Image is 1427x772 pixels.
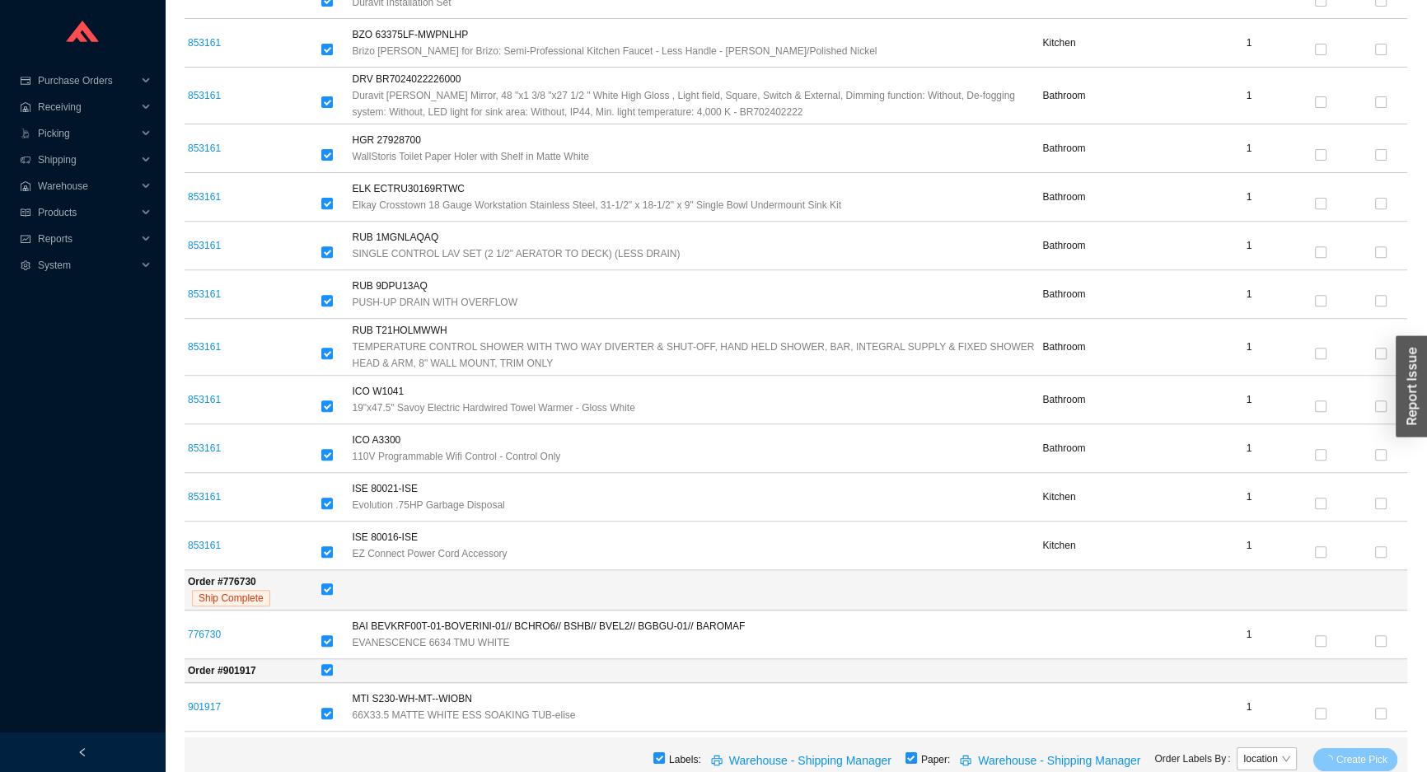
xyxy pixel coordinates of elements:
[188,701,221,713] a: 901917
[188,665,256,676] strong: Order # 901917
[352,148,588,165] span: WallStoris Toilet Paper Holer with Shelf in Matte White
[1211,376,1286,424] td: 1
[352,322,447,339] span: RUB T21HOLMWWH
[352,180,465,197] span: ELK ECTRU30169RTWC
[978,751,1140,770] span: Warehouse - Shipping Manager
[1323,755,1336,765] span: loading
[1154,747,1237,770] label: Order Labels By
[701,748,905,771] button: printerWarehouse - Shipping Manager
[352,229,438,246] span: RUB 1MGNLAQAQ
[1039,424,1211,473] td: Bathroom
[352,400,634,416] span: 19"x47.5" Savoy Electric Hardwired Towel Warmer - Gloss White
[1211,522,1286,570] td: 1
[352,634,509,651] span: EVANESCENCE 6634 TMU WHITE
[352,545,507,562] span: EZ Connect Power Cord Accessory
[38,94,137,120] span: Receiving
[1211,124,1286,173] td: 1
[1039,124,1211,173] td: Bathroom
[188,629,221,640] a: 776730
[192,590,270,606] span: Ship Complete
[38,173,137,199] span: Warehouse
[960,755,975,768] span: printer
[352,707,575,723] span: 66X33.5 MATTE WHITE ESS SOAKING TUB-elise
[1039,19,1211,68] td: Kitchen
[1211,270,1286,319] td: 1
[1039,319,1211,376] td: Bathroom
[188,491,221,503] a: 853161
[1211,473,1286,522] td: 1
[352,278,427,294] span: RUB 9DPU13AQ
[38,199,137,226] span: Products
[352,246,680,262] span: SINGLE CONTROL LAV SET (2 1/2" AERATOR TO DECK) (LESS DRAIN)
[38,147,137,173] span: Shipping
[352,529,417,545] span: ISE 80016-ISE
[1211,222,1286,270] td: 1
[352,71,461,87] span: DRV BR7024022226000
[352,197,841,213] span: Elkay Crosstown 18 Gauge Workstation Stainless Steel, 31-1/2" x 18-1/2" x 9" Single Bowl Undermou...
[711,755,726,768] span: printer
[77,747,87,757] span: left
[1211,424,1286,473] td: 1
[188,288,221,300] a: 853161
[188,576,256,587] strong: Order # 776730
[20,260,31,270] span: setting
[20,234,31,244] span: fund
[1039,173,1211,222] td: Bathroom
[352,26,468,43] span: BZO 63375LF-MWPNLHP
[38,68,137,94] span: Purchase Orders
[1039,222,1211,270] td: Bathroom
[352,480,417,497] span: ISE 80021-ISE
[352,432,400,448] span: ICO A3300
[1039,522,1211,570] td: Kitchen
[1313,748,1397,771] button: Create Pick
[352,132,420,148] span: HGR 27928700
[1039,270,1211,319] td: Bathroom
[1211,683,1286,732] td: 1
[729,751,891,770] span: Warehouse - Shipping Manager
[1211,68,1286,124] td: 1
[1039,376,1211,424] td: Bathroom
[1211,611,1286,659] td: 1
[1336,751,1387,768] span: Create Pick
[20,208,31,218] span: read
[38,226,137,252] span: Reports
[352,448,560,465] span: 110V Programmable Wifi Control - Control Only
[352,339,1036,372] span: TEMPERATURE CONTROL SHOWER WITH TWO WAY DIVERTER & SHUT-OFF, HAND HELD SHOWER, BAR, INTEGRAL SUPP...
[352,294,517,311] span: PUSH-UP DRAIN WITH OVERFLOW
[1211,19,1286,68] td: 1
[188,540,221,551] a: 853161
[188,240,221,251] a: 853161
[352,690,471,707] span: MTI S230-WH-MT--WIOBN
[352,87,1036,120] span: Duravit [PERSON_NAME] Mirror, 48 "x1 3/8 "x27 1/2 " White High Gloss , Light field, Square, Switc...
[38,252,137,278] span: System
[188,90,221,101] a: 853161
[352,43,877,59] span: Brizo [PERSON_NAME] for Brizo: Semi-Professional Kitchen Faucet - Less Handle - [PERSON_NAME]/Pol...
[1243,748,1289,770] span: location
[1039,473,1211,522] td: Kitchen
[188,191,221,203] a: 853161
[38,120,137,147] span: Picking
[1039,68,1211,124] td: Bathroom
[352,618,745,634] span: BAI BEVKRF00T-01-BOVERINI-01// BCHRO6// BSHB// BVEL2// BGBGU-01// BAROMAF
[188,442,221,454] a: 853161
[188,143,221,154] a: 853161
[950,748,1154,771] button: printerWarehouse - Shipping Manager
[352,497,504,513] span: Evolution .75HP Garbage Disposal
[20,76,31,86] span: credit-card
[188,394,221,405] a: 853161
[1211,173,1286,222] td: 1
[188,37,221,49] a: 853161
[1211,319,1286,376] td: 1
[352,383,404,400] span: ICO W1041
[188,341,221,353] a: 853161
